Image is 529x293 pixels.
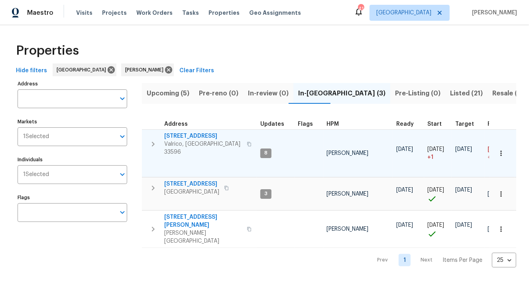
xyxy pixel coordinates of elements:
[427,187,444,193] span: [DATE]
[13,63,50,78] button: Hide filters
[395,88,441,99] span: Pre-Listing (0)
[396,146,413,152] span: [DATE]
[117,207,128,218] button: Open
[16,66,47,76] span: Hide filters
[424,129,452,177] td: Project started 1 days late
[27,9,53,17] span: Maestro
[488,226,504,232] span: [DATE]
[484,129,515,177] td: Scheduled to finish 9 day(s) late
[260,121,284,127] span: Updates
[326,150,368,156] span: [PERSON_NAME]
[455,187,472,193] span: [DATE]
[18,195,127,200] label: Flags
[376,9,431,17] span: [GEOGRAPHIC_DATA]
[427,121,442,127] span: Start
[125,66,167,74] span: [PERSON_NAME]
[18,157,127,162] label: Individuals
[424,211,452,248] td: Project started on time
[76,9,92,17] span: Visits
[427,153,433,161] span: + 1
[249,9,301,17] span: Geo Assignments
[427,146,444,152] span: [DATE]
[399,254,411,266] a: Goto page 1
[488,121,504,127] span: Finish
[442,256,482,264] p: Items Per Page
[427,121,449,127] div: Actual renovation start date
[164,121,188,127] span: Address
[102,9,127,17] span: Projects
[492,88,527,99] span: Resale (10)
[18,119,127,124] label: Markets
[117,169,128,180] button: Open
[16,47,79,55] span: Properties
[18,81,127,86] label: Address
[164,140,242,156] span: Valrico, [GEOGRAPHIC_DATA] 33596
[455,146,472,152] span: [DATE]
[117,93,128,104] button: Open
[298,88,385,99] span: In-[GEOGRAPHIC_DATA] (3)
[455,222,472,228] span: [DATE]
[147,88,189,99] span: Upcoming (5)
[23,171,49,178] span: 1 Selected
[164,132,242,140] span: [STREET_ADDRESS]
[326,226,368,232] span: [PERSON_NAME]
[424,178,452,210] td: Project started on time
[396,121,414,127] span: Ready
[248,88,289,99] span: In-review (0)
[208,9,240,17] span: Properties
[164,188,219,196] span: [GEOGRAPHIC_DATA]
[358,5,364,13] div: 41
[492,250,516,271] div: 25
[53,63,116,76] div: [GEOGRAPHIC_DATA]
[136,9,173,17] span: Work Orders
[488,191,504,197] span: [DATE]
[326,191,368,197] span: [PERSON_NAME]
[455,121,474,127] span: Target
[450,88,483,99] span: Listed (21)
[164,229,242,245] span: [PERSON_NAME][GEOGRAPHIC_DATA]
[261,190,271,197] span: 3
[199,88,238,99] span: Pre-reno (0)
[396,187,413,193] span: [DATE]
[326,121,339,127] span: HPM
[455,121,481,127] div: Target renovation project end date
[488,146,505,152] span: [DATE]
[261,150,271,156] span: 8
[396,121,421,127] div: Earliest renovation start date (first business day after COE or Checkout)
[427,222,444,228] span: [DATE]
[164,213,242,229] span: [STREET_ADDRESS][PERSON_NAME]
[488,153,495,161] span: +9
[23,133,49,140] span: 1 Selected
[488,121,511,127] div: Projected renovation finish date
[57,66,109,74] span: [GEOGRAPHIC_DATA]
[176,63,217,78] button: Clear Filters
[396,222,413,228] span: [DATE]
[164,180,219,188] span: [STREET_ADDRESS]
[469,9,517,17] span: [PERSON_NAME]
[179,66,214,76] span: Clear Filters
[298,121,313,127] span: Flags
[370,253,516,267] nav: Pagination Navigation
[117,131,128,142] button: Open
[182,10,199,16] span: Tasks
[121,63,174,76] div: [PERSON_NAME]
